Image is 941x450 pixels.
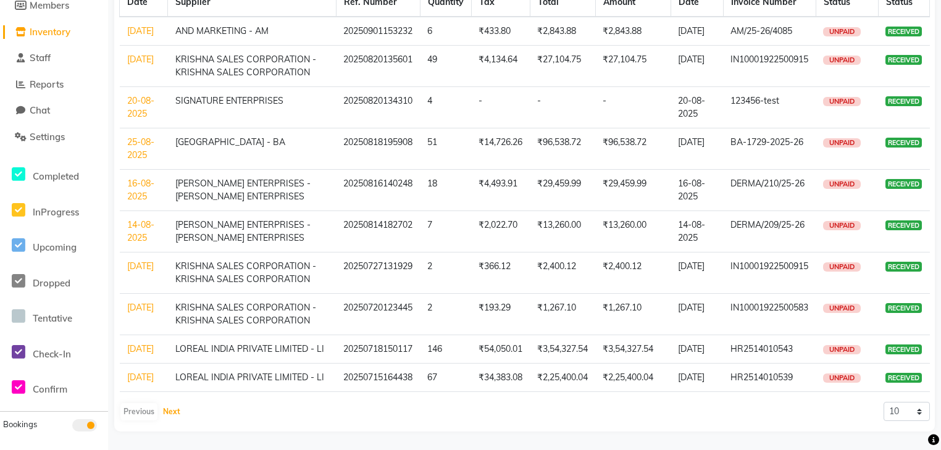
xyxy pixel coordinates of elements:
[336,87,420,128] td: 20250820134310
[30,26,70,38] span: Inventory
[671,17,723,46] td: [DATE]
[336,364,420,392] td: 20250715164438
[30,52,51,64] span: Staff
[33,348,71,360] span: Check-In
[671,211,723,252] td: 14-08-2025
[530,170,595,211] td: ₹29,459.99
[730,302,808,313] span: IN10001922500583
[471,128,530,170] td: ₹14,726.26
[3,25,105,40] a: Inventory
[3,78,105,92] a: Reports
[671,335,723,364] td: [DATE]
[530,17,595,46] td: ₹2,843.88
[823,180,861,189] span: UNPAID
[730,178,805,189] span: DERMA/210/25-26
[530,87,595,128] td: -
[530,252,595,294] td: ₹2,400.12
[336,170,420,211] td: 20250816140248
[3,51,105,65] a: Staff
[336,46,420,87] td: 20250820135601
[336,211,420,252] td: 20250814182702
[420,87,471,128] td: 4
[471,294,530,335] td: ₹193.29
[885,138,922,148] span: RECEIVED
[823,345,861,354] span: UNPAID
[595,170,671,211] td: ₹29,459.99
[420,128,471,170] td: 51
[127,54,154,65] a: [DATE]
[420,335,471,364] td: 146
[471,252,530,294] td: ₹366.12
[823,97,861,106] span: UNPAID
[823,373,861,383] span: UNPAID
[730,25,792,36] span: AM/25-26/4085
[671,294,723,335] td: [DATE]
[420,211,471,252] td: 7
[885,303,922,313] span: RECEIVED
[127,95,154,119] a: 20-08-2025
[168,17,336,46] td: AND MARKETING - AM
[30,131,65,143] span: Settings
[823,56,861,65] span: UNPAID
[595,252,671,294] td: ₹2,400.12
[595,364,671,392] td: ₹2,25,400.04
[823,138,861,148] span: UNPAID
[595,46,671,87] td: ₹27,104.75
[160,403,183,420] button: Next
[168,87,336,128] td: SIGNATURE ENTERPRISES
[168,128,336,170] td: [GEOGRAPHIC_DATA] - BA
[168,46,336,87] td: KRISHNA SALES CORPORATION - KRISHNA SALES CORPORATION
[33,241,77,253] span: Upcoming
[33,170,79,182] span: Completed
[168,335,336,364] td: LOREAL INDIA PRIVATE LIMITED - LI
[671,46,723,87] td: [DATE]
[127,25,154,36] a: [DATE]
[471,87,530,128] td: -
[530,211,595,252] td: ₹13,260.00
[595,17,671,46] td: ₹2,843.88
[420,170,471,211] td: 18
[3,419,37,429] span: Bookings
[30,78,64,90] span: Reports
[823,27,861,36] span: UNPAID
[336,294,420,335] td: 20250720123445
[127,343,154,354] a: [DATE]
[730,372,793,383] span: HR2514010539
[336,252,420,294] td: 20250727131929
[530,294,595,335] td: ₹1,267.10
[671,252,723,294] td: [DATE]
[885,55,922,65] span: RECEIVED
[595,87,671,128] td: -
[168,294,336,335] td: KRISHNA SALES CORPORATION - KRISHNA SALES CORPORATION
[471,46,530,87] td: ₹4,134.64
[885,96,922,106] span: RECEIVED
[671,170,723,211] td: 16-08-2025
[420,252,471,294] td: 2
[33,277,70,289] span: Dropped
[885,220,922,230] span: RECEIVED
[885,262,922,272] span: RECEIVED
[730,343,793,354] span: HR2514010543
[420,364,471,392] td: 67
[127,178,154,202] a: 16-08-2025
[168,252,336,294] td: KRISHNA SALES CORPORATION - KRISHNA SALES CORPORATION
[730,95,779,106] span: 123456-test
[168,211,336,252] td: [PERSON_NAME] ENTERPRISES - [PERSON_NAME] ENTERPRISES
[471,364,530,392] td: ₹34,383.08
[336,335,420,364] td: 20250718150117
[730,219,805,230] span: DERMA/209/25-26
[730,136,803,148] span: BA-1729-2025-26
[471,17,530,46] td: ₹433.80
[471,170,530,211] td: ₹4,493.91
[823,304,861,313] span: UNPAID
[823,262,861,272] span: UNPAID
[595,211,671,252] td: ₹13,260.00
[671,128,723,170] td: [DATE]
[595,128,671,170] td: ₹96,538.72
[336,17,420,46] td: 20250901153232
[530,128,595,170] td: ₹96,538.72
[530,364,595,392] td: ₹2,25,400.04
[420,294,471,335] td: 2
[595,294,671,335] td: ₹1,267.10
[3,104,105,118] a: Chat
